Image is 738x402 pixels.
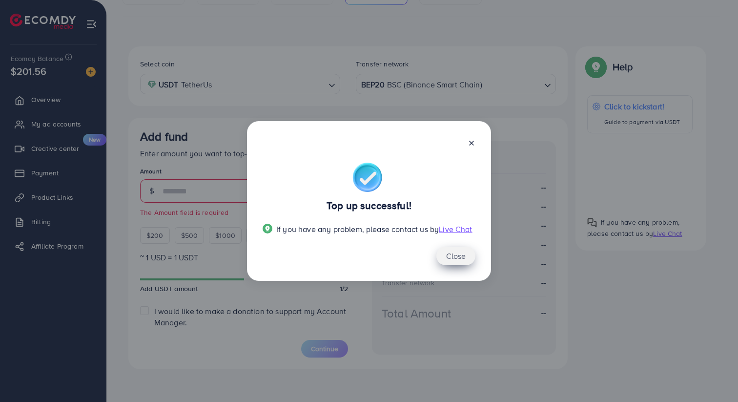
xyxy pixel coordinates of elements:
[439,224,472,234] span: Live Chat
[436,247,475,265] button: Close
[263,224,272,233] img: Popup guide
[352,163,382,192] img: icon-success.1b13a254.png
[276,224,439,234] span: If you have any problem, please contact us by
[697,358,731,395] iframe: Chat
[327,200,411,212] h4: Top up successful!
